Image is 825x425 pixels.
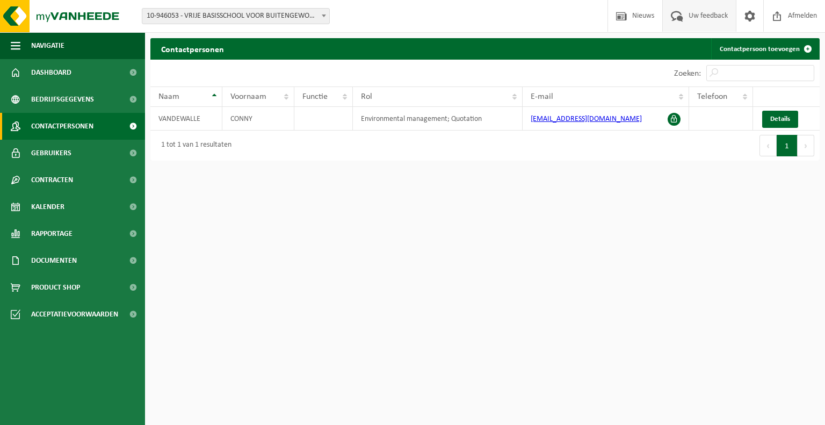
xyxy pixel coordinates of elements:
span: Telefoon [697,92,727,101]
h2: Contactpersonen [150,38,235,59]
span: Functie [302,92,328,101]
button: Next [798,135,814,156]
button: Previous [759,135,777,156]
span: E-mail [531,92,553,101]
span: 10-946053 - VRIJE BASISSCHOOL VOOR BUITENGEWOON ONDERWIJS - DE WATERLELIE - MOORSELE [142,8,330,24]
td: CONNY [222,107,294,131]
a: Contactpersoon toevoegen [711,38,819,60]
span: Bedrijfsgegevens [31,86,94,113]
span: Product Shop [31,274,80,301]
span: Voornaam [230,92,266,101]
span: Rapportage [31,220,73,247]
button: 1 [777,135,798,156]
span: Gebruikers [31,140,71,167]
span: Dashboard [31,59,71,86]
label: Zoeken: [674,69,701,78]
div: 1 tot 1 van 1 resultaten [156,136,231,155]
td: VANDEWALLE [150,107,222,131]
a: Details [762,111,798,128]
span: Acceptatievoorwaarden [31,301,118,328]
span: Documenten [31,247,77,274]
span: Kalender [31,193,64,220]
span: Contracten [31,167,73,193]
a: [EMAIL_ADDRESS][DOMAIN_NAME] [531,115,642,123]
span: Navigatie [31,32,64,59]
span: Contactpersonen [31,113,93,140]
span: 10-946053 - VRIJE BASISSCHOOL VOOR BUITENGEWOON ONDERWIJS - DE WATERLELIE - MOORSELE [142,9,329,24]
span: Naam [158,92,179,101]
span: Rol [361,92,372,101]
span: Details [770,116,790,123]
td: Environmental management; Quotation [353,107,523,131]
